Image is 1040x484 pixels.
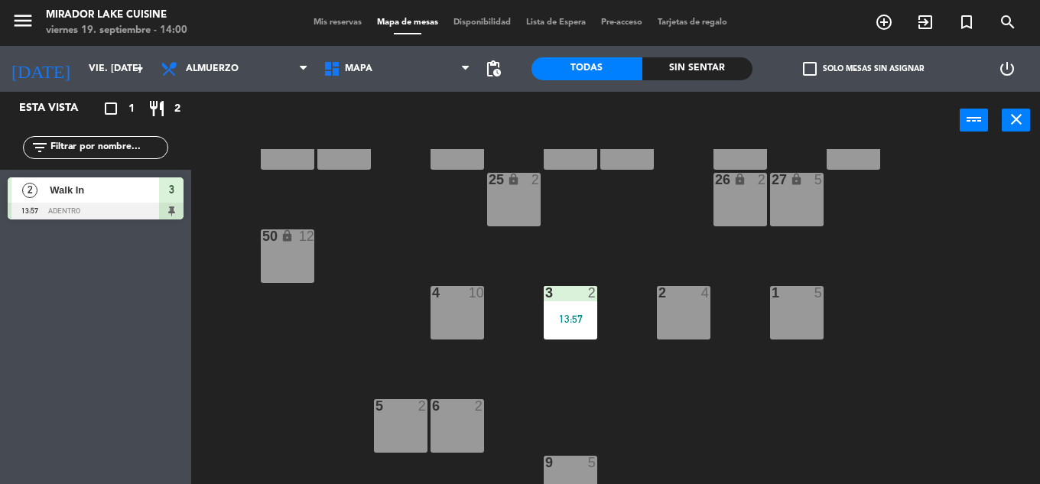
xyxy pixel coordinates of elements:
[306,18,369,27] span: Mis reservas
[131,60,149,78] i: arrow_drop_down
[50,182,159,198] span: Walk In
[593,18,650,27] span: Pre-acceso
[1002,109,1030,132] button: close
[11,9,34,32] i: menu
[544,313,597,324] div: 13:57
[1007,110,1025,128] i: close
[281,229,294,242] i: lock
[507,173,520,186] i: lock
[998,60,1016,78] i: power_settings_new
[11,9,34,37] button: menu
[432,286,433,300] div: 4
[999,13,1017,31] i: search
[588,286,597,300] div: 2
[701,286,710,300] div: 4
[965,110,983,128] i: power_input
[46,23,187,38] div: viernes 19. septiembre - 14:00
[803,62,817,76] span: check_box_outline_blank
[758,173,767,187] div: 2
[545,456,546,469] div: 9
[8,99,110,118] div: Esta vista
[803,62,924,76] label: Solo mesas sin asignar
[49,139,167,156] input: Filtrar por nombre...
[375,399,376,413] div: 5
[916,13,934,31] i: exit_to_app
[545,286,546,300] div: 3
[875,13,893,31] i: add_circle_outline
[531,173,541,187] div: 2
[345,63,372,74] span: MAPA
[262,229,263,243] div: 50
[484,60,502,78] span: pending_actions
[369,18,446,27] span: Mapa de mesas
[814,173,824,187] div: 5
[31,138,49,157] i: filter_list
[148,99,166,118] i: restaurant
[518,18,593,27] span: Lista de Espera
[960,109,988,132] button: power_input
[715,173,716,187] div: 26
[174,100,180,118] span: 2
[531,57,642,80] div: Todas
[46,8,187,23] div: Mirador Lake Cuisine
[814,286,824,300] div: 5
[733,173,746,186] i: lock
[432,399,433,413] div: 6
[588,456,597,469] div: 5
[469,286,484,300] div: 10
[128,100,135,118] span: 1
[650,18,735,27] span: Tarjetas de regalo
[418,399,427,413] div: 2
[957,13,976,31] i: turned_in_not
[169,180,174,199] span: 3
[658,286,659,300] div: 2
[102,99,120,118] i: crop_square
[446,18,518,27] span: Disponibilidad
[642,57,753,80] div: Sin sentar
[790,173,803,186] i: lock
[186,63,239,74] span: Almuerzo
[475,399,484,413] div: 2
[299,229,314,243] div: 12
[22,183,37,198] span: 2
